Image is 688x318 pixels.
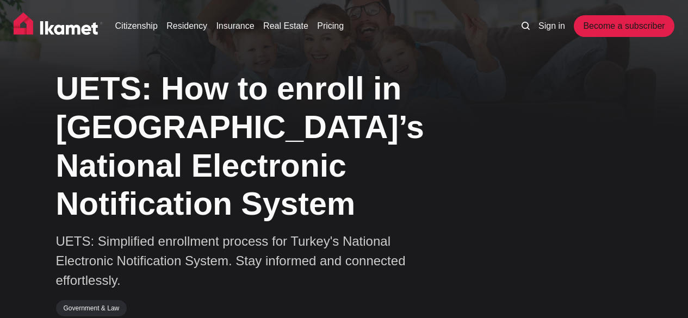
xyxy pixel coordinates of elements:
a: Citizenship [115,20,158,33]
p: UETS: Simplified enrollment process for Turkey's National Electronic Notification System. Stay in... [56,232,437,290]
a: Pricing [317,20,344,33]
a: Real Estate [263,20,308,33]
a: Insurance [216,20,254,33]
a: Become a subscriber [574,15,674,37]
a: Residency [166,20,207,33]
a: Government & Law [56,300,127,316]
img: Ikamet home [14,13,103,40]
a: Sign in [538,20,565,33]
h1: UETS: How to enroll in [GEOGRAPHIC_DATA]’s National Electronic Notification System [56,70,491,223]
